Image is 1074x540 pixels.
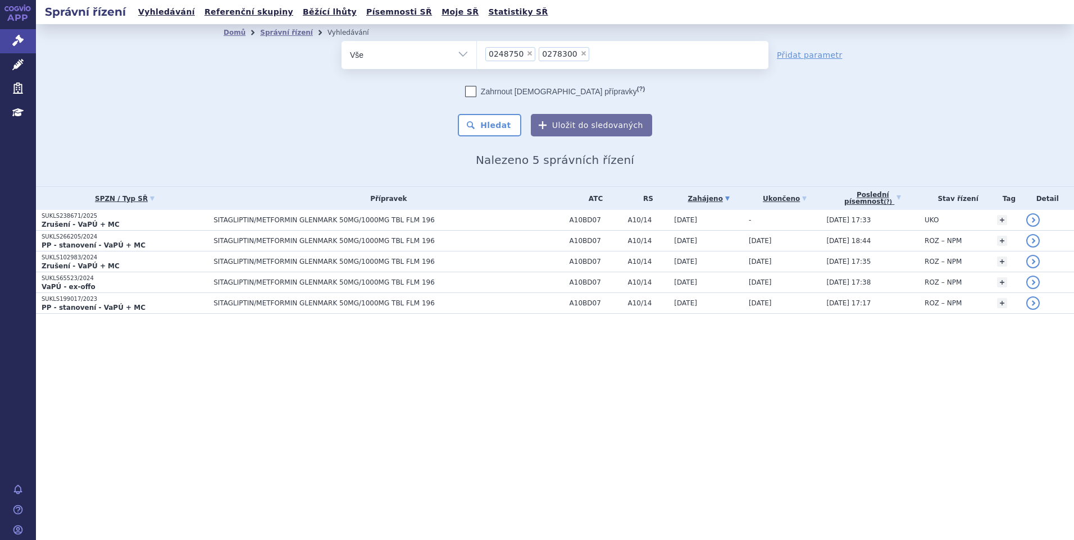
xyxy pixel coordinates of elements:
th: RS [622,187,669,210]
span: × [580,50,587,57]
li: Vyhledávání [327,24,384,41]
a: + [997,298,1007,308]
span: [DATE] 17:35 [826,258,871,266]
span: SITAGLIPTIN/METFORMIN GLENMARK 50MG/1000MG TBL FLM 196 [213,299,494,307]
span: A10/14 [628,299,669,307]
a: detail [1026,296,1040,310]
a: + [997,215,1007,225]
a: detail [1026,255,1040,268]
span: [DATE] 17:33 [826,216,871,224]
th: Stav řízení [919,187,991,210]
span: [DATE] [674,278,697,286]
button: Hledat [458,114,521,136]
a: Moje SŘ [438,4,482,20]
a: Přidat parametr [777,49,843,61]
span: [DATE] [749,237,772,245]
input: 02487500278300 [593,47,599,61]
a: + [997,277,1007,287]
span: A10/14 [628,278,669,286]
span: A10/14 [628,237,669,245]
th: ATC [564,187,622,210]
span: ROZ – NPM [925,258,962,266]
span: ROZ – NPM [925,299,962,307]
strong: PP - stanovení - VaPÚ + MC [42,241,145,249]
span: SITAGLIPTIN/METFORMIN GLENMARK 50MG/1000MG TBL FLM 196 [213,237,494,245]
span: [DATE] [674,258,697,266]
th: Přípravek [208,187,563,210]
span: A10BD07 [570,299,622,307]
a: Zahájeno [674,191,743,207]
span: × [526,50,533,57]
abbr: (?) [637,85,645,93]
a: + [997,236,1007,246]
th: Detail [1021,187,1074,210]
span: [DATE] [674,299,697,307]
span: SITAGLIPTIN/METFORMIN GLENMARK 50MG/1000MG TBL FLM 196 [213,258,494,266]
span: A10/14 [628,216,669,224]
label: Zahrnout [DEMOGRAPHIC_DATA] přípravky [465,86,645,97]
a: SPZN / Typ SŘ [42,191,208,207]
span: [DATE] 17:17 [826,299,871,307]
span: SITAGLIPTIN/METFORMIN GLENMARK 50MG/1000MG TBL FLM 196 [213,216,494,224]
abbr: (?) [884,199,892,205]
span: Nalezeno 5 správních řízení [476,153,634,167]
span: [DATE] [749,258,772,266]
p: SUKLS238671/2025 [42,212,208,220]
span: A10BD07 [570,216,622,224]
th: Tag [991,187,1021,210]
span: SITAGLIPTIN/METFORMIN GLENMARK 50MG/1000MG TBL FLM 196 [213,278,494,286]
span: 0248750 [489,50,524,58]
a: Vyhledávání [135,4,198,20]
p: SUKLS65523/2024 [42,274,208,282]
a: Písemnosti SŘ [363,4,435,20]
span: [DATE] 18:44 [826,237,871,245]
a: Běžící lhůty [299,4,360,20]
span: - [749,216,751,224]
span: UKO [925,216,939,224]
span: 0278300 [542,50,577,58]
a: Domů [224,29,245,36]
span: A10BD07 [570,237,622,245]
strong: Zrušení - VaPÚ + MC [42,221,120,228]
span: [DATE] [749,278,772,286]
span: ROZ – NPM [925,278,962,286]
span: A10BD07 [570,258,622,266]
strong: VaPÚ - ex-offo [42,283,95,291]
h2: Správní řízení [36,4,135,20]
span: [DATE] 17:38 [826,278,871,286]
span: [DATE] [749,299,772,307]
a: Správní řízení [260,29,313,36]
p: SUKLS266205/2024 [42,233,208,241]
a: Statistiky SŘ [485,4,551,20]
a: Poslednípísemnost(?) [826,187,919,210]
span: [DATE] [674,237,697,245]
strong: Zrušení - VaPÚ + MC [42,262,120,270]
a: + [997,257,1007,267]
a: Ukončeno [749,191,821,207]
p: SUKLS199017/2023 [42,295,208,303]
span: A10BD07 [570,278,622,286]
span: ROZ – NPM [925,237,962,245]
a: Referenční skupiny [201,4,297,20]
a: detail [1026,213,1040,227]
p: SUKLS102983/2024 [42,254,208,262]
span: A10/14 [628,258,669,266]
a: detail [1026,276,1040,289]
a: detail [1026,234,1040,248]
span: [DATE] [674,216,697,224]
strong: PP - stanovení - VaPÚ + MC [42,304,145,312]
button: Uložit do sledovaných [531,114,652,136]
